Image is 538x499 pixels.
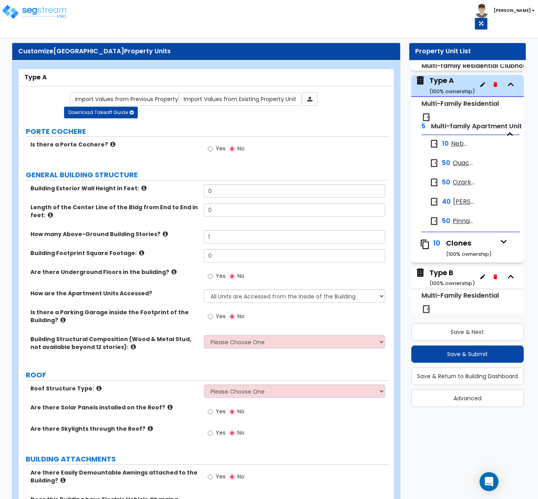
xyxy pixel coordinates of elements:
[96,385,102,391] i: click for more info!
[237,144,245,152] span: No
[64,107,138,118] button: Download Takeoff Guide
[433,238,440,248] span: 10
[453,178,475,187] span: Ozark 2x2
[429,178,439,187] img: door.png
[167,404,173,410] i: click for more info!
[237,407,245,415] span: No
[30,308,198,324] label: Is there a Parking Garage inside the Footprint of the Building?
[208,407,213,416] input: Yes
[216,272,226,280] span: Yes
[30,425,198,433] label: Are there Skylights through the Roof?
[446,238,497,258] div: Clones
[208,473,213,481] input: Yes
[411,323,524,341] button: Save & Next
[229,312,235,321] input: No
[429,75,475,96] div: Type A
[494,8,531,13] b: [PERSON_NAME]
[237,473,245,480] span: No
[141,185,147,191] i: click for more info!
[53,47,124,56] span: [GEOGRAPHIC_DATA]
[442,159,450,168] span: 50
[26,126,389,137] label: PORTE COCHERE
[415,268,425,278] img: building.svg
[30,203,198,219] label: Length of the Center Line of the Bldg from End to End in feet:
[60,317,66,323] i: click for more info!
[420,239,430,249] img: clone.svg
[415,268,475,288] span: Type B
[216,144,226,152] span: Yes
[26,170,389,180] label: GENERAL BUILDING STRUCTURE
[237,312,245,320] span: No
[453,197,475,206] span: Petit Jean 1x1
[48,212,53,218] i: click for more info!
[429,139,439,148] img: door.png
[30,141,198,148] label: Is there a Porte Cochere?
[421,113,431,122] img: door.png
[24,73,388,82] div: Type A
[442,217,450,226] span: 50
[70,92,196,106] a: Import the dynamic attribute values from previous properties.
[179,92,301,106] a: Import the dynamic attribute values from existing properties.
[229,272,235,281] input: No
[208,429,213,437] input: Yes
[442,178,450,187] span: 50
[30,184,198,192] label: Building Exterior Wall Height in Feet:
[429,268,475,288] div: Type B
[26,370,389,380] label: ROOF
[60,477,66,483] i: click for more info!
[421,61,534,70] small: Multi-family Residential Clubhouse
[208,272,213,281] input: Yes
[229,473,235,481] input: No
[110,141,115,147] i: click for more info!
[229,429,235,437] input: No
[421,304,431,314] img: door.png
[229,144,235,153] input: No
[411,390,524,407] button: Advanced
[30,385,198,392] label: Roof Structure Type:
[216,312,226,320] span: Yes
[216,473,226,480] span: Yes
[229,407,235,416] input: No
[442,139,449,148] span: 10
[421,122,425,131] span: 5
[415,47,520,56] div: Property Unit List
[30,335,198,351] label: Building Structural Composition (Wood & Metal Stud, not available beyond 12 stories):
[442,197,451,206] span: 40
[453,217,475,226] span: Pinnacle 3x2
[208,312,213,321] input: Yes
[131,344,136,350] i: click for more info!
[237,272,245,280] span: No
[421,99,499,108] small: Multi-Family Residential
[421,291,499,300] small: Multi-Family Residential
[429,216,439,226] img: door.png
[216,429,226,437] span: Yes
[451,139,468,148] span: Nebo 1x1
[1,4,68,20] img: logo_pro_r.png
[453,159,475,168] span: Ouachita 2x2
[68,109,128,116] span: Download Takeoff Guide
[216,407,226,415] span: Yes
[429,158,439,168] img: door.png
[30,403,198,411] label: Are there Solar Panels installed on the Roof?
[139,250,144,256] i: click for more info!
[446,250,491,258] small: ( 100 % ownership)
[411,368,524,385] button: Save & Return to Building Dashboard
[429,313,538,323] span: Multi-family Apartment Unit Type
[415,75,475,96] span: Type A
[208,144,213,153] input: Yes
[171,269,177,275] i: click for more info!
[30,469,198,484] label: Are there Easily Demountable Awnings attached to the Building?
[30,230,198,238] label: How many Above-Ground Building Stories?
[411,345,524,363] button: Save & Submit
[30,268,198,276] label: Are there Underground Floors in the building?
[148,426,153,431] i: click for more info!
[480,472,498,491] div: Open Intercom Messenger
[163,231,168,237] i: click for more info!
[26,454,389,464] label: BUILDING ATTACHMENTS
[429,197,439,206] img: door.png
[30,249,198,257] label: Building Footprint Square Footage:
[429,280,475,287] small: ( 100 % ownership)
[237,429,245,437] span: No
[30,289,198,297] label: How are the Apartment Units Accessed?
[475,4,489,18] img: avatar.png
